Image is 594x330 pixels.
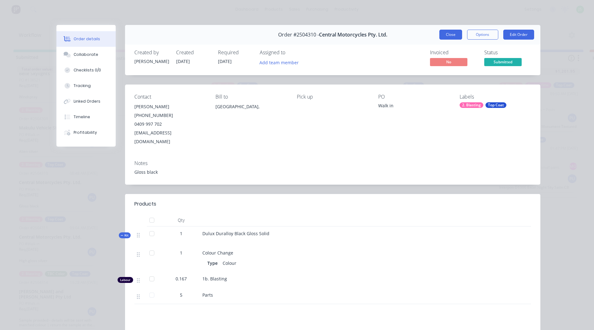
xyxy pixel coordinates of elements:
span: Order #2504310 - [278,32,319,38]
div: 0409 997 702 [134,120,206,129]
div: [EMAIL_ADDRESS][DOMAIN_NAME] [134,129,206,146]
span: 1b. Blasting [202,276,227,282]
span: Central Motorcycles Pty. Ltd. [319,32,387,38]
div: [GEOGRAPHIC_DATA], [215,102,287,111]
div: Status [484,50,531,56]
span: [DATE] [176,58,190,64]
div: Profitability [74,130,97,135]
div: Products [134,200,156,208]
button: Profitability [56,125,116,140]
div: Created by [134,50,169,56]
span: Submitted [484,58,522,66]
button: Edit Order [503,30,534,40]
span: 5 [180,292,182,298]
button: Add team member [260,58,302,66]
button: Timeline [56,109,116,125]
button: Add team member [256,58,302,66]
div: PO [378,94,450,100]
div: Type [207,259,220,268]
button: Options [467,30,498,40]
button: Linked Orders [56,94,116,109]
div: Contact [134,94,206,100]
div: Invoiced [430,50,477,56]
div: Walk in [378,102,450,111]
div: Labour [118,277,133,283]
div: Labels [460,94,531,100]
span: Colour Change [202,250,233,256]
span: [DATE] [218,58,232,64]
span: Kit [121,233,129,238]
div: [PERSON_NAME] [134,58,169,65]
div: Checklists 0/0 [74,67,101,73]
div: [PERSON_NAME] [134,102,206,111]
div: Tracking [74,83,91,89]
span: No [430,58,467,66]
div: Collaborate [74,52,98,57]
div: Pick up [297,94,368,100]
button: Checklists 0/0 [56,62,116,78]
div: Assigned to [260,50,322,56]
button: Order details [56,31,116,47]
button: Tracking [56,78,116,94]
div: Qty [162,214,200,226]
div: Top Coat [485,102,506,108]
div: Created [176,50,210,56]
span: Parts [202,292,213,298]
div: 2. Blasting [460,102,483,108]
div: Notes [134,160,531,166]
div: [GEOGRAPHIC_DATA], [215,102,287,122]
div: Colour [220,259,239,268]
span: 1 [180,250,182,256]
div: Order details [74,36,100,42]
div: Timeline [74,114,90,120]
button: Kit [119,232,131,238]
div: Gloss black [134,169,531,175]
div: Required [218,50,252,56]
div: [PHONE_NUMBER] [134,111,206,120]
span: 0.167 [176,275,187,282]
div: [PERSON_NAME][PHONE_NUMBER]0409 997 702[EMAIL_ADDRESS][DOMAIN_NAME] [134,102,206,146]
div: Bill to [215,94,287,100]
div: Linked Orders [74,99,100,104]
span: 1 [180,230,182,237]
button: Collaborate [56,47,116,62]
button: Submitted [484,58,522,67]
span: Dulux Duralloy Black Gloss Solid [202,231,269,236]
button: Close [439,30,462,40]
